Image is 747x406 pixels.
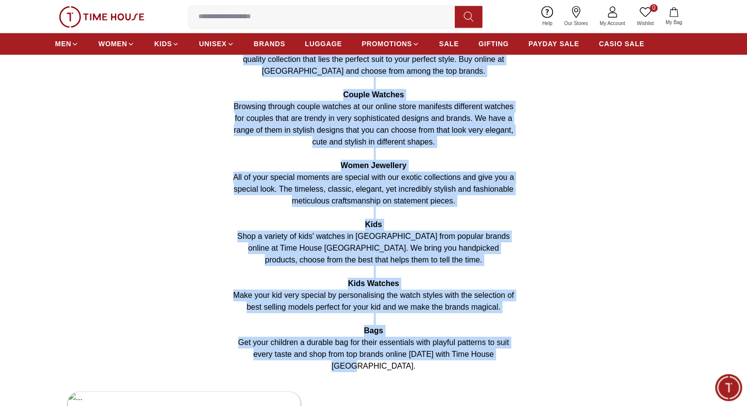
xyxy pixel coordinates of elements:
[528,35,579,53] a: PAYDAY SALE
[631,4,660,29] a: 0Wishlist
[633,20,658,27] span: Wishlist
[59,6,144,28] img: ...
[233,173,514,205] span: All of your special moments are special with our exotic collections and give you a special look. ...
[361,39,412,49] span: PROMOTIONS
[233,291,514,311] span: Make your kid very special by personalising the watch styles with the selection of best selling m...
[478,35,509,53] a: GIFTING
[305,35,342,53] a: LUGGAGE
[361,35,419,53] a: PROMOTIONS
[662,19,686,26] span: My Bag
[237,232,510,264] span: Shop a variety of kids' watches in [GEOGRAPHIC_DATA] from popular brands online at Time House [GE...
[98,39,127,49] span: WOMEN
[199,39,226,49] span: UNISEX
[154,35,179,53] a: KIDS
[341,161,407,170] strong: Women Jewellery
[650,4,658,12] span: 0
[254,35,285,53] a: BRANDS
[348,279,399,288] strong: Kids Watches
[55,39,71,49] span: MEN
[234,102,514,146] span: Browsing through couple watches at our online store manifests different watches for couples that ...
[538,20,556,27] span: Help
[365,220,382,229] strong: Kids
[364,326,383,335] strong: Bags
[715,374,742,401] div: Chat Widget
[558,4,594,29] a: Our Stores
[660,5,688,28] button: My Bag
[439,35,459,53] a: SALE
[478,39,509,49] span: GIFTING
[305,39,342,49] span: LUGGAGE
[254,39,285,49] span: BRANDS
[439,39,459,49] span: SALE
[596,20,629,27] span: My Account
[343,90,404,99] strong: Couple Watches
[238,338,509,370] span: Get your children a durable bag for their essentials with playful patterns to suit every taste an...
[528,39,579,49] span: PAYDAY SALE
[560,20,592,27] span: Our Stores
[55,35,79,53] a: MEN
[154,39,172,49] span: KIDS
[98,35,135,53] a: WOMEN
[599,39,644,49] span: CASIO SALE
[199,35,234,53] a: UNISEX
[599,35,644,53] a: CASIO SALE
[536,4,558,29] a: Help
